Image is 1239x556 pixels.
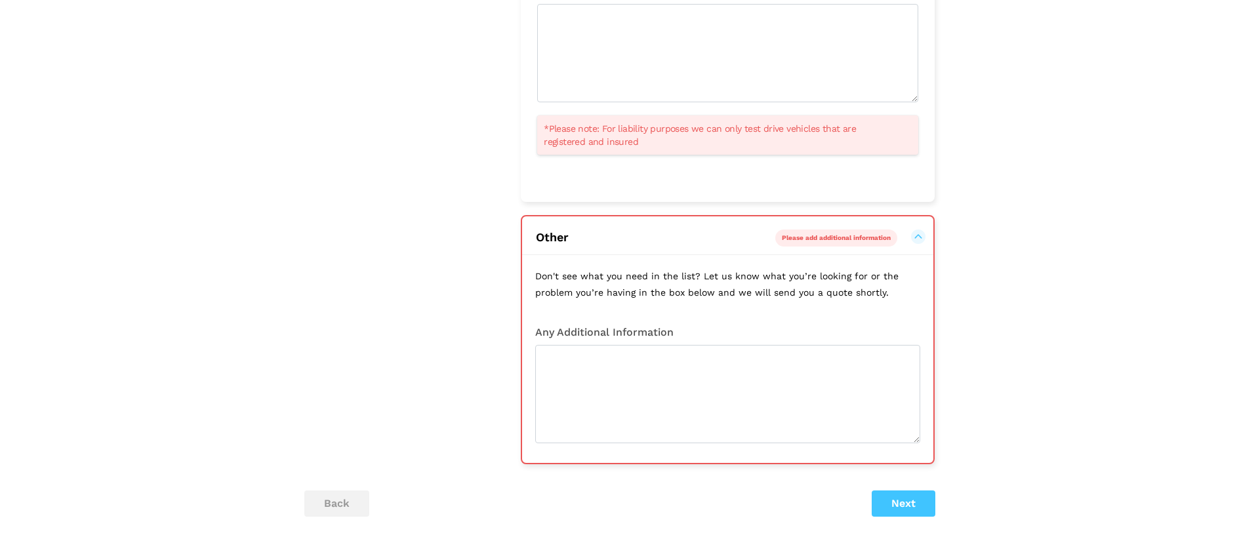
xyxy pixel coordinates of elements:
h3: Any Additional Information [535,327,920,338]
button: Next [872,490,935,517]
span: Please add additional information [782,234,891,241]
p: Don't see what you need in the list? Let us know what you’re looking for or the problem you’re ha... [522,255,933,313]
span: *Please note: For liability purposes we can only test drive vehicles that are registered and insured [544,122,895,148]
button: Other Please add additional information [535,229,920,245]
button: back [304,490,369,517]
